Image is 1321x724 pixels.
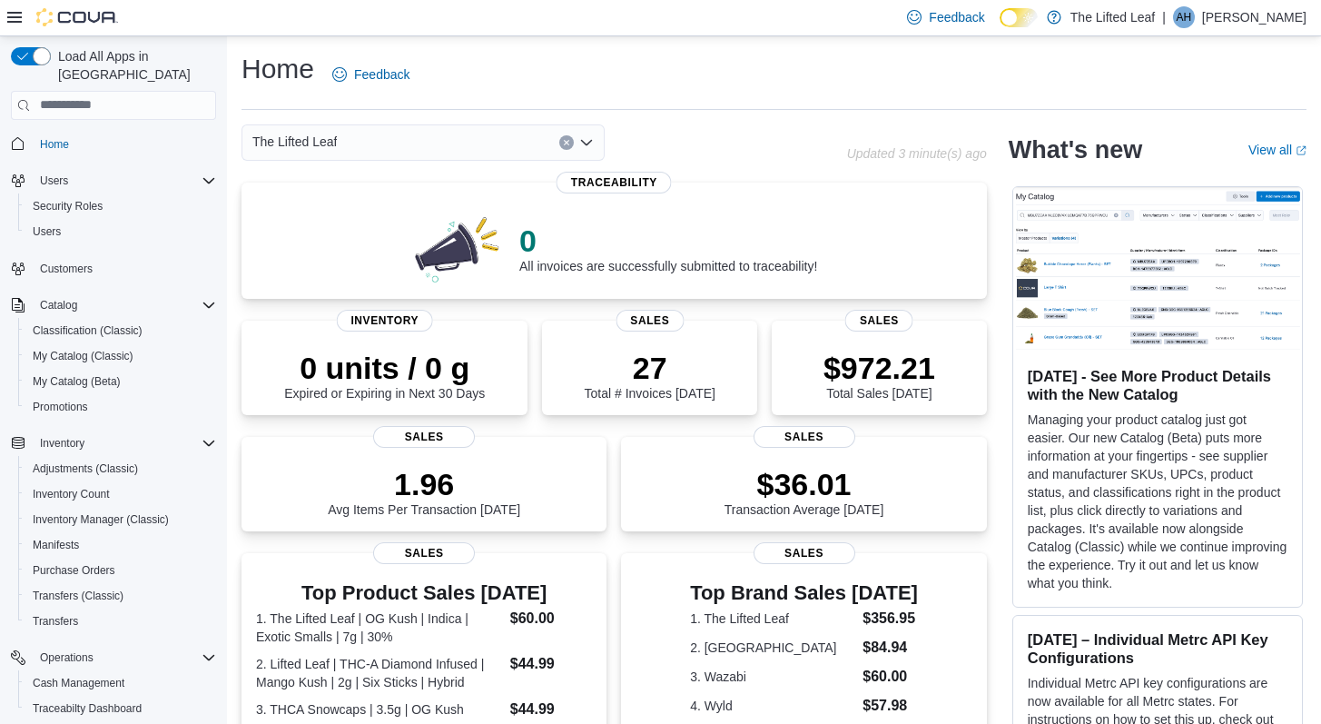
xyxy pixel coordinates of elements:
dd: $60.00 [863,666,918,688]
dt: 3. Wazabi [690,668,855,686]
p: | [1162,6,1166,28]
span: Catalog [40,298,77,312]
span: Cash Management [25,672,216,694]
span: Catalog [33,294,216,316]
img: 0 [410,212,505,284]
button: Home [4,131,223,157]
button: Catalog [4,293,223,318]
button: Customers [4,255,223,282]
a: Cash Management [25,672,132,694]
h3: Top Brand Sales [DATE] [690,582,918,604]
button: Purchase Orders [18,558,223,583]
div: All invoices are successfully submitted to traceability! [519,223,817,273]
a: Transfers [25,610,85,632]
dt: 3. THCA Snowcaps | 3.5g | OG Kush [256,700,503,719]
a: Inventory Count [25,483,117,505]
button: Inventory Count [18,481,223,507]
button: Adjustments (Classic) [18,456,223,481]
button: Security Roles [18,193,223,219]
span: Transfers [33,614,78,629]
a: Transfers (Classic) [25,585,131,607]
button: Users [18,219,223,244]
span: Dark Mode [1000,27,1001,28]
span: Inventory Manager (Classic) [25,509,216,531]
button: Traceabilty Dashboard [18,696,223,721]
span: Traceabilty Dashboard [33,701,142,716]
dt: 1. The Lifted Leaf | OG Kush | Indica | Exotic Smalls | 7g | 30% [256,610,503,646]
button: Manifests [18,532,223,558]
dd: $60.00 [510,608,593,630]
a: View allExternal link [1248,143,1306,157]
span: Sales [373,542,475,564]
span: Customers [33,257,216,280]
span: Inventory Manager (Classic) [33,512,169,527]
button: Classification (Classic) [18,318,223,343]
a: Security Roles [25,195,110,217]
p: The Lifted Leaf [1070,6,1155,28]
span: Classification (Classic) [33,323,143,338]
dt: 2. Lifted Leaf | THC-A Diamond Infused | Mango Kush | 2g | Six Sticks | Hybrid [256,655,503,691]
button: Operations [4,645,223,670]
button: Transfers (Classic) [18,583,223,609]
p: [PERSON_NAME] [1202,6,1306,28]
span: Promotions [25,396,216,418]
dd: $356.95 [863,608,918,630]
span: AH [1177,6,1192,28]
a: Home [33,134,76,155]
button: Promotions [18,394,223,420]
span: My Catalog (Beta) [33,374,121,389]
img: Cova [36,8,118,26]
div: Transaction Average [DATE] [725,466,884,517]
span: Customers [40,262,93,276]
a: My Catalog (Classic) [25,345,141,367]
h2: What's new [1009,135,1142,164]
span: Sales [754,426,855,448]
button: Cash Management [18,670,223,696]
p: 0 [519,223,817,259]
button: Clear input [559,135,574,150]
a: Customers [33,258,100,280]
dt: 1. The Lifted Leaf [690,610,855,628]
h1: Home [242,51,314,87]
span: Classification (Classic) [25,320,216,342]
a: Promotions [25,396,95,418]
button: My Catalog (Classic) [18,343,223,369]
div: Amy Herrera [1173,6,1195,28]
p: 0 units / 0 g [284,350,485,386]
a: Inventory Manager (Classic) [25,509,176,531]
button: Users [33,170,75,192]
span: Traceabilty Dashboard [25,698,216,719]
span: Users [25,221,216,243]
span: Adjustments (Classic) [25,458,216,480]
button: My Catalog (Beta) [18,369,223,394]
span: Users [33,224,61,239]
span: Users [40,174,68,188]
div: Total # Invoices [DATE] [585,350,715,401]
span: Home [33,133,216,155]
span: Sales [616,310,684,332]
p: Updated 3 minute(s) ago [847,146,987,161]
dt: 4. Wyld [690,697,855,715]
span: Purchase Orders [25,560,216,581]
span: Security Roles [33,199,103,213]
span: My Catalog (Beta) [25,371,216,392]
a: Classification (Classic) [25,320,150,342]
span: Load All Apps in [GEOGRAPHIC_DATA] [51,47,216,84]
span: Inventory [40,436,84,451]
span: Inventory Count [33,487,110,501]
span: Feedback [929,8,984,26]
span: My Catalog (Classic) [33,349,133,363]
span: Transfers (Classic) [25,585,216,607]
button: Inventory [4,431,223,456]
span: The Lifted Leaf [252,131,337,153]
h3: [DATE] – Individual Metrc API Key Configurations [1028,630,1287,667]
p: 1.96 [328,466,520,502]
dd: $57.98 [863,695,918,717]
span: Operations [40,650,94,665]
div: Avg Items Per Transaction [DATE] [328,466,520,517]
p: Managing your product catalog just got easier. Our new Catalog (Beta) puts more information at yo... [1028,411,1287,592]
span: Sales [845,310,913,332]
p: $36.01 [725,466,884,502]
span: My Catalog (Classic) [25,345,216,367]
dt: 2. [GEOGRAPHIC_DATA] [690,639,855,657]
